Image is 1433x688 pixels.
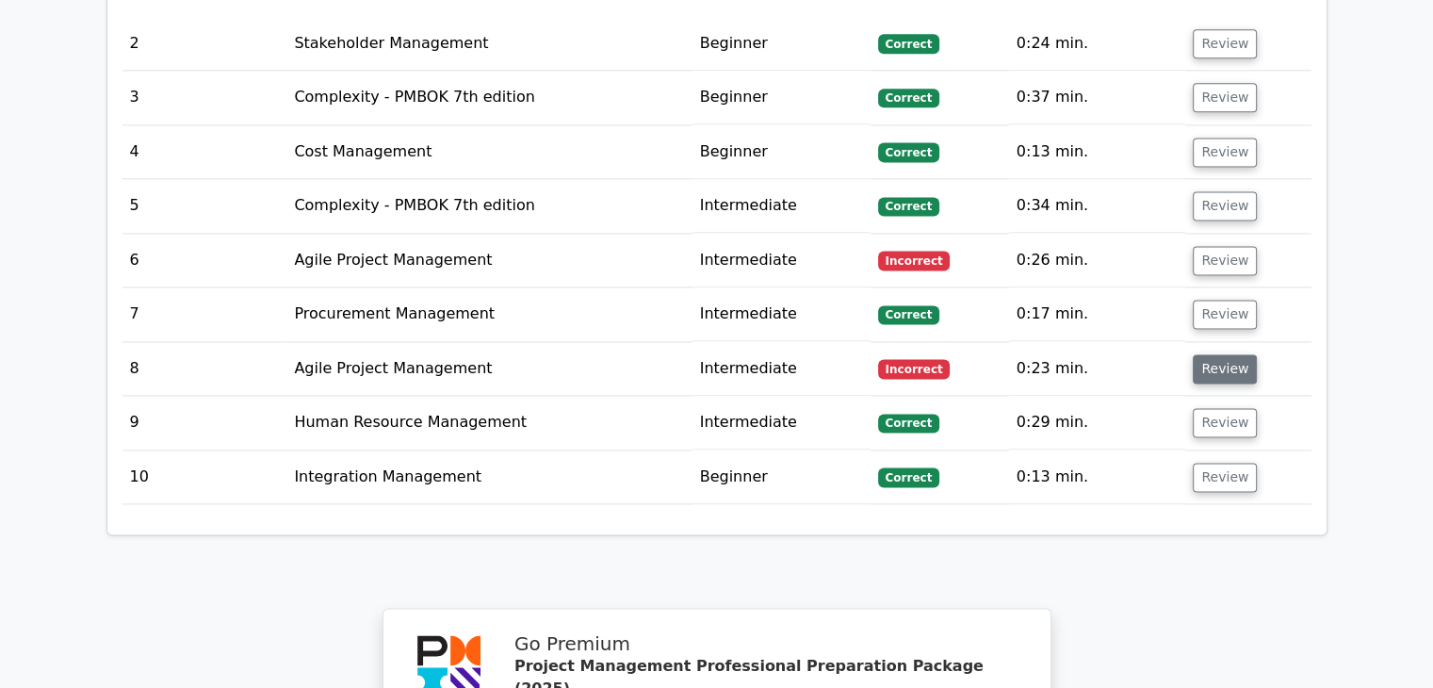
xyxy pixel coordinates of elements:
td: 0:29 min. [1009,396,1186,450]
td: 0:13 min. [1009,125,1186,179]
td: 0:26 min. [1009,234,1186,287]
span: Correct [878,89,939,107]
button: Review [1193,463,1257,492]
td: 0:24 min. [1009,17,1186,71]
td: 9 [122,396,287,450]
td: 0:34 min. [1009,179,1186,233]
td: Agile Project Management [286,234,692,287]
td: Complexity - PMBOK 7th edition [286,71,692,124]
td: Cost Management [286,125,692,179]
button: Review [1193,408,1257,437]
td: Intermediate [692,179,871,233]
td: Beginner [692,125,871,179]
button: Review [1193,29,1257,58]
td: Intermediate [692,396,871,450]
td: Stakeholder Management [286,17,692,71]
td: 4 [122,125,287,179]
td: Beginner [692,17,871,71]
button: Review [1193,191,1257,221]
span: Correct [878,305,939,324]
button: Review [1193,138,1257,167]
td: 0:13 min. [1009,450,1186,504]
td: Agile Project Management [286,342,692,396]
td: 8 [122,342,287,396]
td: Procurement Management [286,287,692,341]
span: Correct [878,197,939,216]
td: Integration Management [286,450,692,504]
td: Human Resource Management [286,396,692,450]
td: 3 [122,71,287,124]
button: Review [1193,354,1257,384]
td: 5 [122,179,287,233]
td: 7 [122,287,287,341]
td: 10 [122,450,287,504]
td: Beginner [692,450,871,504]
td: Complexity - PMBOK 7th edition [286,179,692,233]
td: Intermediate [692,287,871,341]
span: Correct [878,142,939,161]
span: Correct [878,414,939,433]
td: Beginner [692,71,871,124]
button: Review [1193,246,1257,275]
td: Intermediate [692,342,871,396]
span: Correct [878,467,939,486]
td: 2 [122,17,287,71]
td: Intermediate [692,234,871,287]
button: Review [1193,83,1257,112]
span: Incorrect [878,359,951,378]
button: Review [1193,300,1257,329]
td: 0:23 min. [1009,342,1186,396]
td: 6 [122,234,287,287]
span: Incorrect [878,251,951,270]
td: 0:17 min. [1009,287,1186,341]
td: 0:37 min. [1009,71,1186,124]
span: Correct [878,34,939,53]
